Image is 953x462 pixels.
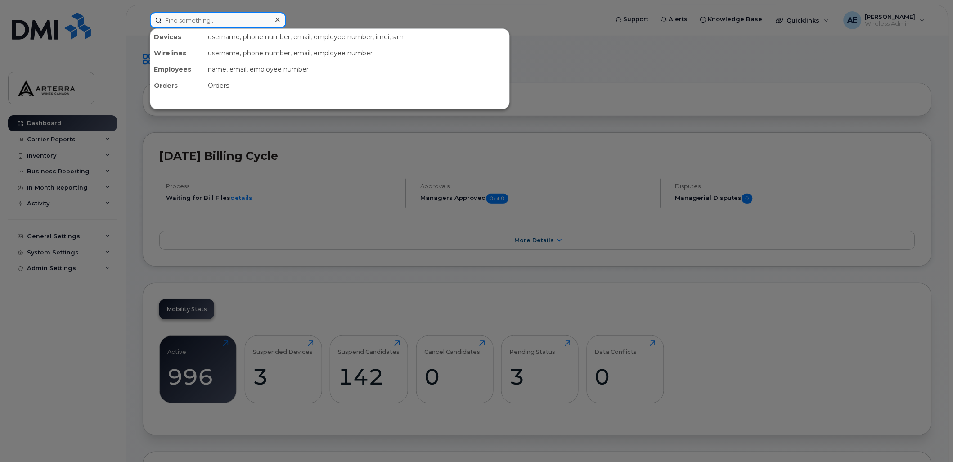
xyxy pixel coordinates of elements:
[150,29,204,45] div: Devices
[150,61,204,77] div: Employees
[204,29,509,45] div: username, phone number, email, employee number, imei, sim
[150,77,204,94] div: Orders
[204,61,509,77] div: name, email, employee number
[204,45,509,61] div: username, phone number, email, employee number
[150,45,204,61] div: Wirelines
[204,77,509,94] div: Orders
